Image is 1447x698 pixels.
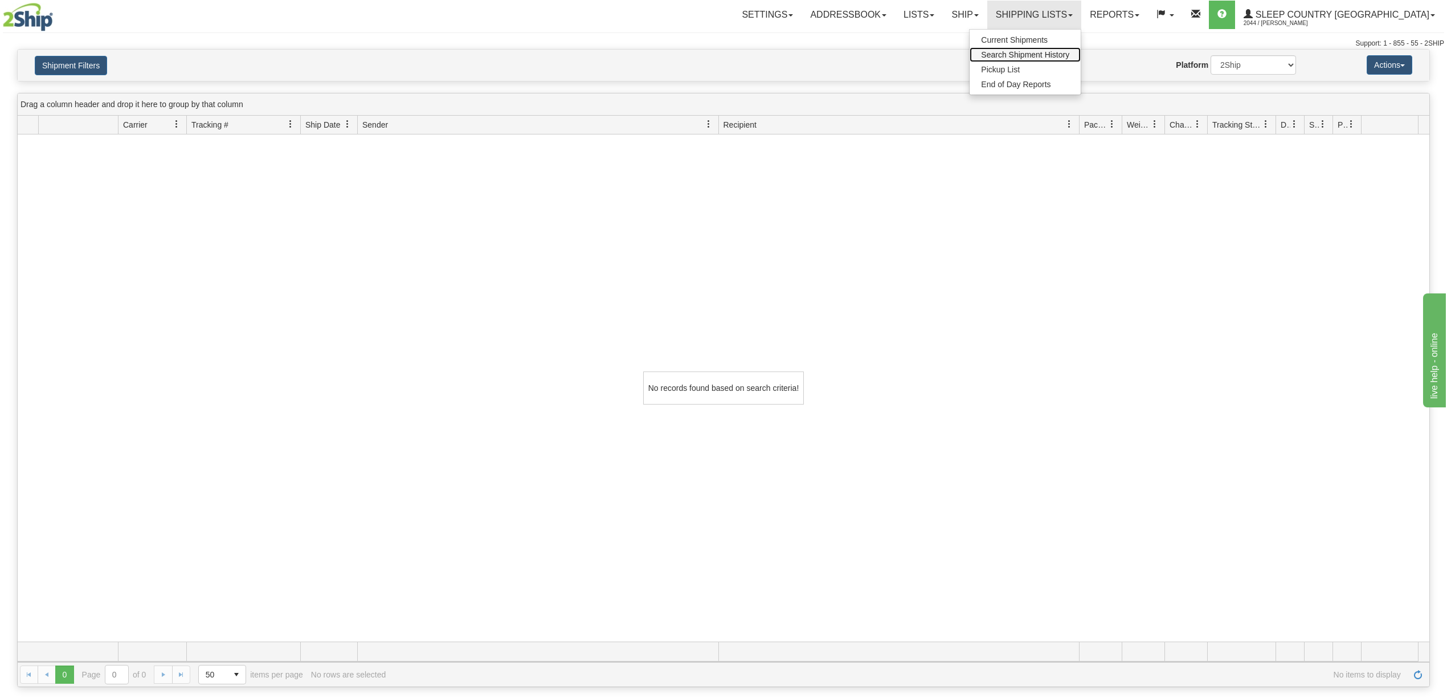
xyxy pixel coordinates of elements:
[123,119,148,130] span: Carrier
[1256,115,1276,134] a: Tracking Status filter column settings
[1253,10,1429,19] span: Sleep Country [GEOGRAPHIC_DATA]
[9,7,105,21] div: live help - online
[970,47,1081,62] a: Search Shipment History
[3,3,53,31] img: logo2044.jpg
[167,115,186,134] a: Carrier filter column settings
[191,119,228,130] span: Tracking #
[802,1,895,29] a: Addressbook
[943,1,987,29] a: Ship
[198,665,303,684] span: items per page
[1285,115,1304,134] a: Delivery Status filter column settings
[1188,115,1207,134] a: Charge filter column settings
[305,119,340,130] span: Ship Date
[55,666,73,684] span: Page 0
[1170,119,1193,130] span: Charge
[82,665,146,684] span: Page of 0
[1244,18,1329,29] span: 2044 / [PERSON_NAME]
[981,50,1069,59] span: Search Shipment History
[362,119,388,130] span: Sender
[1281,119,1290,130] span: Delivery Status
[1212,119,1262,130] span: Tracking Status
[1421,291,1446,407] iframe: chat widget
[394,670,1401,679] span: No items to display
[1102,115,1122,134] a: Packages filter column settings
[1409,666,1427,684] a: Refresh
[981,80,1050,89] span: End of Day Reports
[1342,115,1361,134] a: Pickup Status filter column settings
[206,669,220,680] span: 50
[227,666,246,684] span: select
[643,372,804,405] div: No records found based on search criteria!
[1367,55,1412,75] button: Actions
[198,665,246,684] span: Page sizes drop down
[987,1,1081,29] a: Shipping lists
[1235,1,1444,29] a: Sleep Country [GEOGRAPHIC_DATA] 2044 / [PERSON_NAME]
[35,56,107,75] button: Shipment Filters
[338,115,357,134] a: Ship Date filter column settings
[18,93,1429,116] div: grid grouping header
[699,115,718,134] a: Sender filter column settings
[723,119,757,130] span: Recipient
[1309,119,1319,130] span: Shipment Issues
[981,65,1020,74] span: Pickup List
[1338,119,1347,130] span: Pickup Status
[970,62,1081,77] a: Pickup List
[1084,119,1108,130] span: Packages
[895,1,943,29] a: Lists
[3,39,1444,48] div: Support: 1 - 855 - 55 - 2SHIP
[1060,115,1079,134] a: Recipient filter column settings
[733,1,802,29] a: Settings
[981,35,1048,44] span: Current Shipments
[1176,59,1208,71] label: Platform
[970,77,1081,92] a: End of Day Reports
[1313,115,1332,134] a: Shipment Issues filter column settings
[1145,115,1164,134] a: Weight filter column settings
[281,115,300,134] a: Tracking # filter column settings
[970,32,1081,47] a: Current Shipments
[1127,119,1151,130] span: Weight
[1081,1,1148,29] a: Reports
[311,670,386,679] div: No rows are selected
